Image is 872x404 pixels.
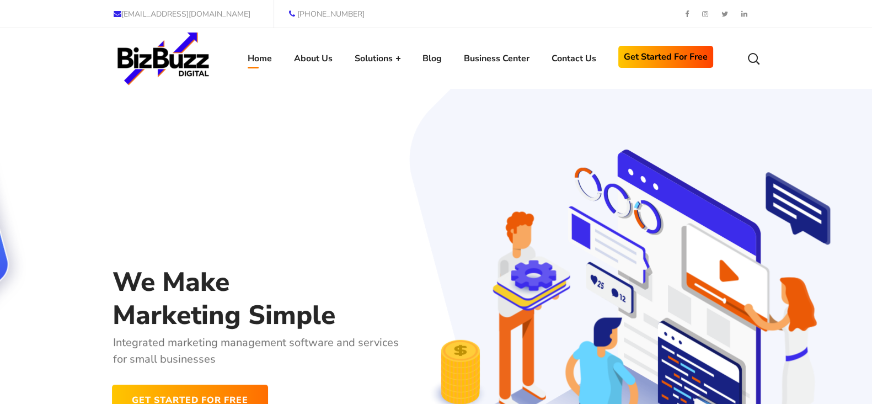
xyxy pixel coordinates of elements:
[624,49,708,65] span: Get Started for Free
[237,28,283,89] a: Home
[355,50,400,67] span: Solutions
[294,50,333,67] span: About Us
[618,46,713,68] a: Get Started for Free
[283,28,344,89] a: About Us
[541,28,607,89] a: Contact Us
[464,50,529,67] span: Business Center
[113,265,346,366] div: We Make Marketing Simple
[113,334,403,368] div: Integrated marketing management software and services for small businesses
[411,28,453,89] a: Blog
[453,28,541,89] a: Business Center
[289,9,365,19] a: [PHONE_NUMBER]
[422,50,442,67] span: Blog
[817,351,872,404] iframe: Chat Widget
[114,9,250,19] a: [EMAIL_ADDRESS][DOMAIN_NAME]
[248,50,272,67] span: Home
[552,50,596,67] span: Contact Us
[344,28,411,89] a: Solutions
